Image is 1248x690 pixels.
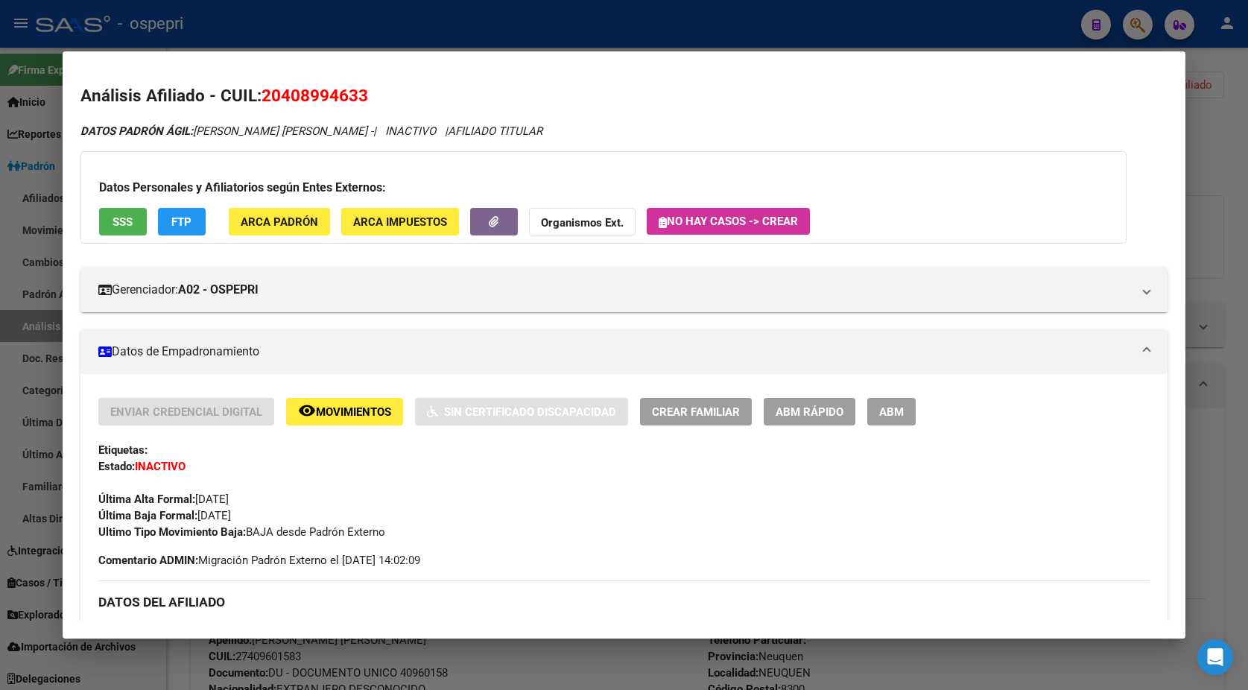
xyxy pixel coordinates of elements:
[286,398,403,425] button: Movimientos
[640,398,752,425] button: Crear Familiar
[98,525,385,539] span: BAJA desde Padrón Externo
[341,208,459,235] button: ARCA Impuestos
[98,525,246,539] strong: Ultimo Tipo Movimiento Baja:
[98,493,229,506] span: [DATE]
[652,405,740,419] span: Crear Familiar
[98,281,1133,299] mat-panel-title: Gerenciador:
[98,509,197,522] strong: Última Baja Formal:
[776,405,843,419] span: ABM Rápido
[80,124,193,138] strong: DATOS PADRÓN ÁGIL:
[80,268,1168,312] mat-expansion-panel-header: Gerenciador:A02 - OSPEPRI
[316,405,391,419] span: Movimientos
[98,443,148,457] strong: Etiquetas:
[98,594,1150,610] h3: DATOS DEL AFILIADO
[98,493,195,506] strong: Última Alta Formal:
[135,460,186,473] strong: INACTIVO
[647,208,810,235] button: No hay casos -> Crear
[98,509,231,522] span: [DATE]
[1197,639,1233,675] div: Open Intercom Messenger
[80,329,1168,374] mat-expansion-panel-header: Datos de Empadronamiento
[110,405,262,419] span: Enviar Credencial Digital
[879,405,904,419] span: ABM
[113,215,133,229] span: SSS
[98,552,420,569] span: Migración Padrón Externo el [DATE] 14:02:09
[659,215,798,228] span: No hay casos -> Crear
[80,124,373,138] span: [PERSON_NAME] [PERSON_NAME] -
[80,124,542,138] i: | INACTIVO |
[98,343,1133,361] mat-panel-title: Datos de Empadronamiento
[98,460,135,473] strong: Estado:
[529,208,636,235] button: Organismos Ext.
[171,215,191,229] span: FTP
[229,208,330,235] button: ARCA Padrón
[99,208,147,235] button: SSS
[541,216,624,230] strong: Organismos Ext.
[99,179,1108,197] h3: Datos Personales y Afiliatorios según Entes Externos:
[80,83,1168,109] h2: Análisis Afiliado - CUIL:
[298,402,316,420] mat-icon: remove_red_eye
[262,86,368,105] span: 20408994633
[158,208,206,235] button: FTP
[241,215,318,229] span: ARCA Padrón
[98,398,274,425] button: Enviar Credencial Digital
[178,281,259,299] strong: A02 - OSPEPRI
[448,124,542,138] span: AFILIADO TITULAR
[415,398,628,425] button: Sin Certificado Discapacidad
[444,405,616,419] span: Sin Certificado Discapacidad
[764,398,855,425] button: ABM Rápido
[867,398,916,425] button: ABM
[353,215,447,229] span: ARCA Impuestos
[98,554,198,567] strong: Comentario ADMIN:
